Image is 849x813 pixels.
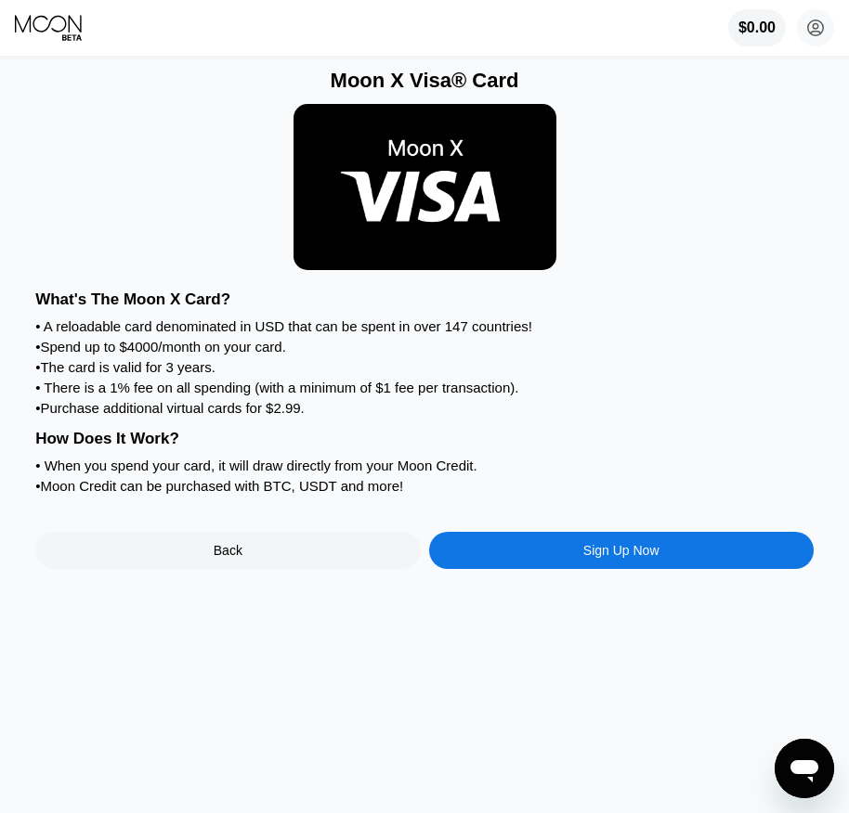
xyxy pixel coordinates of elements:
[35,290,814,309] div: What's The Moon X Card?
[35,69,814,93] div: Moon X Visa® Card
[35,458,814,473] div: • When you spend your card, it will draw directly from your Moon Credit.
[35,339,814,355] div: • Spend up to $4000/month on your card.
[738,19,776,36] div: $0.00
[583,543,660,558] div: Sign Up Now
[728,9,786,46] div: $0.00
[35,430,814,448] div: How Does It Work?
[775,739,834,798] iframe: Button to launch messaging window
[35,532,420,569] div: Back
[429,532,814,569] div: Sign Up Now
[35,359,814,375] div: • The card is valid for 3 years.
[214,543,242,558] div: Back
[35,380,814,395] div: • There is a 1% fee on all spending (with a minimum of $1 fee per transaction).
[35,478,814,494] div: • Moon Credit can be purchased with BTC, USDT and more!
[35,400,814,416] div: • Purchase additional virtual cards for $2.99.
[35,318,814,334] div: • A reloadable card denominated in USD that can be spent in over 147 countries!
